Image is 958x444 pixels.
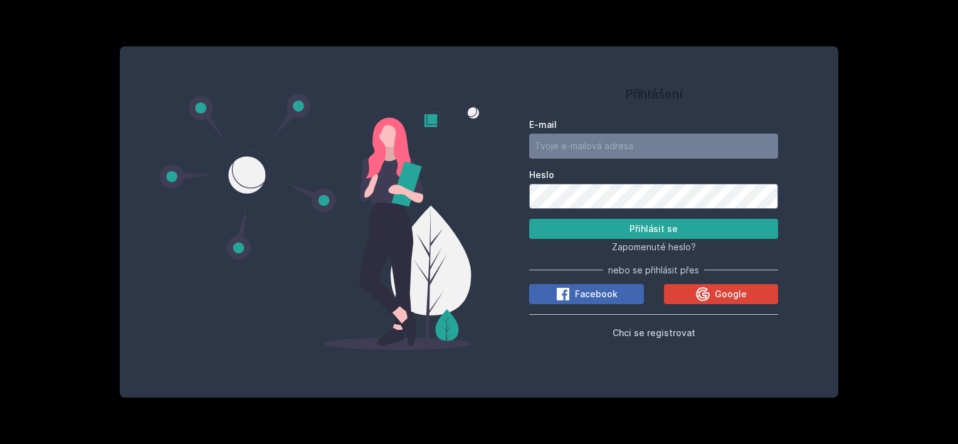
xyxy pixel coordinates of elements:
[529,169,778,181] label: Heslo
[529,119,778,131] label: E-mail
[612,241,696,252] span: Zapomenuté heslo?
[529,284,644,304] button: Facebook
[529,85,778,103] h1: Přihlášení
[575,288,618,300] span: Facebook
[529,134,778,159] input: Tvoje e-mailová adresa
[613,325,695,340] button: Chci se registrovat
[664,284,779,304] button: Google
[529,219,778,239] button: Přihlásit se
[715,288,747,300] span: Google
[613,327,695,338] span: Chci se registrovat
[608,264,699,277] span: nebo se přihlásit přes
